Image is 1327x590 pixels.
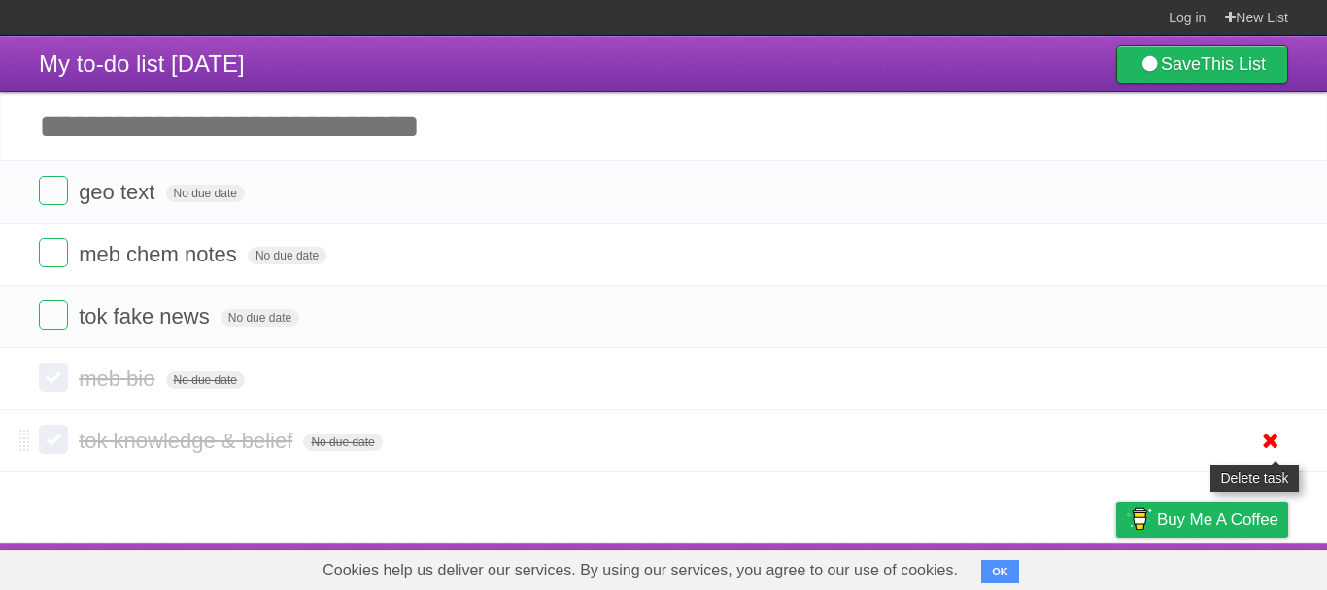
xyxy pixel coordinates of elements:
label: Done [39,425,68,454]
span: tok fake news [79,304,215,329]
span: meb chem notes [79,242,242,266]
a: Privacy [1091,548,1141,585]
span: Cookies help us deliver our services. By using our services, you agree to our use of cookies. [303,551,977,590]
a: Developers [922,548,1001,585]
span: tok knowledge & belief [79,429,297,453]
span: geo text [79,180,159,204]
span: No due date [166,185,245,202]
img: Buy me a coffee [1126,503,1152,536]
span: No due date [166,371,245,389]
label: Done [39,176,68,205]
a: Suggest a feature [1166,548,1288,585]
b: This List [1201,54,1266,74]
span: No due date [303,434,382,451]
label: Done [39,363,68,392]
label: Done [39,300,68,330]
a: SaveThis List [1116,45,1288,84]
a: About [858,548,899,585]
a: Terms [1025,548,1068,585]
label: Done [39,238,68,267]
span: My to-do list [DATE] [39,51,245,77]
button: OK [981,560,1019,583]
a: Buy me a coffee [1116,502,1288,538]
span: No due date [248,247,326,264]
span: meb bio [79,366,159,391]
span: Buy me a coffee [1157,503,1278,537]
span: No due date [221,309,299,327]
